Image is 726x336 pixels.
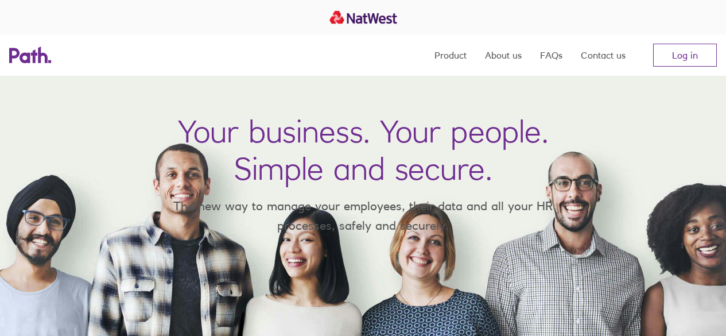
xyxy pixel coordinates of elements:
h1: Your business. Your people. Simple and secure. [178,113,549,187]
a: Product [434,34,467,76]
a: About us [485,34,522,76]
p: The new way to manage your employees, their data and all your HR processes, safely and securely. [157,196,570,235]
a: FAQs [540,34,562,76]
a: Contact us [581,34,626,76]
a: Log in [653,44,717,67]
